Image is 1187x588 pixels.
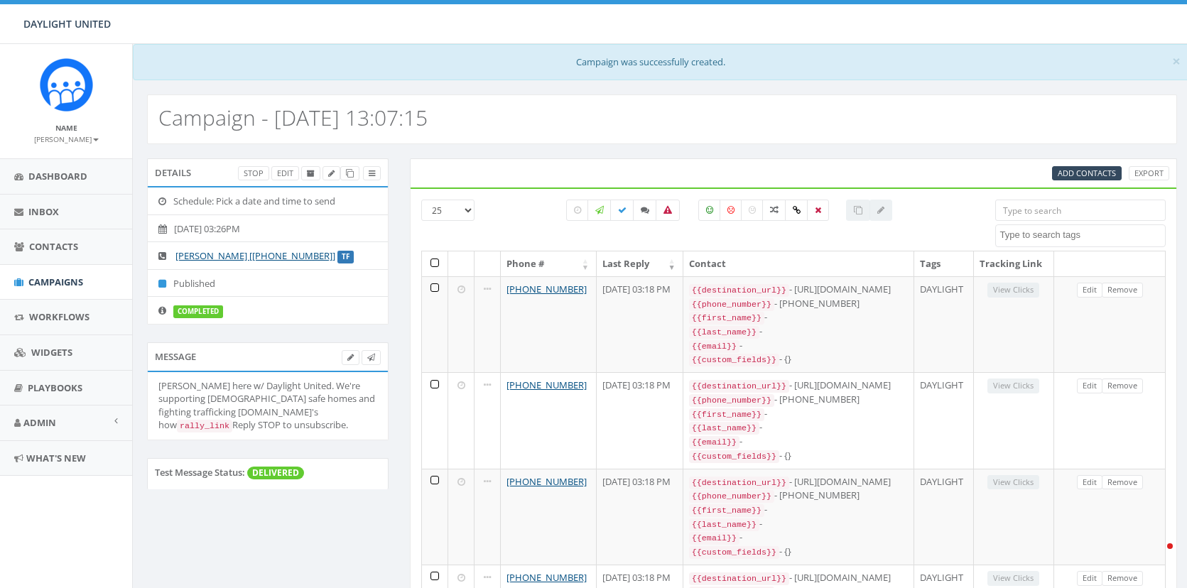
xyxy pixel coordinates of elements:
[40,58,93,111] img: Rally_Corp_Icon.png
[689,546,779,559] code: {{custom_fields}}
[698,200,721,221] label: Positive
[597,372,683,468] td: [DATE] 03:18 PM
[633,200,657,221] label: Replied
[689,530,908,545] div: -
[689,490,774,503] code: {{phone_number}}
[347,352,354,362] span: Edit Campaign Body
[689,326,759,339] code: {{last_name}}
[689,379,908,393] div: - [URL][DOMAIN_NAME]
[689,450,779,463] code: {{custom_fields}}
[1058,168,1116,178] span: CSV files only
[1102,571,1143,586] a: Remove
[506,283,587,295] a: [PHONE_NUMBER]
[28,276,83,288] span: Campaigns
[689,408,764,421] code: {{first_name}}
[1077,379,1102,393] a: Edit
[1102,475,1143,490] a: Remove
[689,475,908,489] div: - [URL][DOMAIN_NAME]
[689,503,908,517] div: -
[914,276,974,372] td: DAYLIGHT
[34,132,99,145] a: [PERSON_NAME]
[974,251,1054,276] th: Tracking Link
[689,571,908,585] div: - [URL][DOMAIN_NAME]
[158,106,428,129] h2: Campaign - [DATE] 13:07:15
[1139,540,1173,574] iframe: Intercom live chat
[148,214,388,243] li: [DATE] 03:26PM
[689,436,739,449] code: {{email}}
[689,435,908,449] div: -
[689,532,739,545] code: {{email}}
[506,571,587,584] a: [PHONE_NUMBER]
[28,381,82,394] span: Playbooks
[175,249,335,262] a: [PERSON_NAME] [[PHONE_NUMBER]]
[501,251,597,276] th: Phone #: activate to sort column ascending
[689,354,779,366] code: {{custom_fields}}
[689,310,908,325] div: -
[1102,379,1143,393] a: Remove
[597,469,683,565] td: [DATE] 03:18 PM
[506,475,587,488] a: [PHONE_NUMBER]
[337,251,354,263] label: TF
[689,298,774,311] code: {{phone_number}}
[1077,571,1102,586] a: Edit
[689,407,908,421] div: -
[689,284,789,297] code: {{destination_url}}
[1102,283,1143,298] a: Remove
[741,200,764,221] label: Neutral
[158,279,173,288] i: Published
[689,489,908,503] div: - [PHONE_NUMBER]
[914,372,974,468] td: DAYLIGHT
[1058,168,1116,178] span: Add Contacts
[689,394,774,407] code: {{phone_number}}
[597,251,683,276] th: Last Reply: activate to sort column ascending
[587,200,612,221] label: Sending
[147,342,389,371] div: Message
[1077,283,1102,298] a: Edit
[689,380,789,393] code: {{destination_url}}
[689,517,908,531] div: -
[328,168,335,178] span: Edit Campaign Title
[1129,166,1169,181] a: Export
[1052,166,1122,181] a: Add Contacts
[995,200,1166,221] input: Type to search
[23,17,111,31] span: DAYLIGHT UNITED
[148,187,388,215] li: Schedule: Pick a date and time to send
[566,200,589,221] label: Pending
[689,422,759,435] code: {{last_name}}
[689,297,908,311] div: - [PHONE_NUMBER]
[785,200,808,221] label: Link Clicked
[238,166,269,181] a: Stop
[31,346,72,359] span: Widgets
[177,420,232,432] code: rally_link
[369,168,375,178] span: View Campaign Delivery Statistics
[689,312,764,325] code: {{first_name}}
[55,123,77,133] small: Name
[28,205,59,218] span: Inbox
[762,200,786,221] label: Mixed
[689,325,908,339] div: -
[597,276,683,372] td: [DATE] 03:18 PM
[506,379,587,391] a: [PHONE_NUMBER]
[720,200,742,221] label: Negative
[689,572,789,585] code: {{destination_url}}
[914,469,974,565] td: DAYLIGHT
[26,452,86,464] span: What's New
[173,305,223,318] label: completed
[346,168,354,178] span: Clone Campaign
[29,240,78,253] span: Contacts
[1172,54,1181,69] button: Close
[689,477,789,489] code: {{destination_url}}
[689,420,908,435] div: -
[999,229,1165,241] textarea: Search
[147,158,389,187] div: Details
[271,166,299,181] a: Edit
[689,352,908,366] div: - {}
[367,352,375,362] span: Send Test Message
[34,134,99,144] small: [PERSON_NAME]
[689,504,764,517] code: {{first_name}}
[1077,475,1102,490] a: Edit
[148,269,388,298] li: Published
[683,251,914,276] th: Contact
[656,200,680,221] label: Bounced
[155,466,245,479] label: Test Message Status:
